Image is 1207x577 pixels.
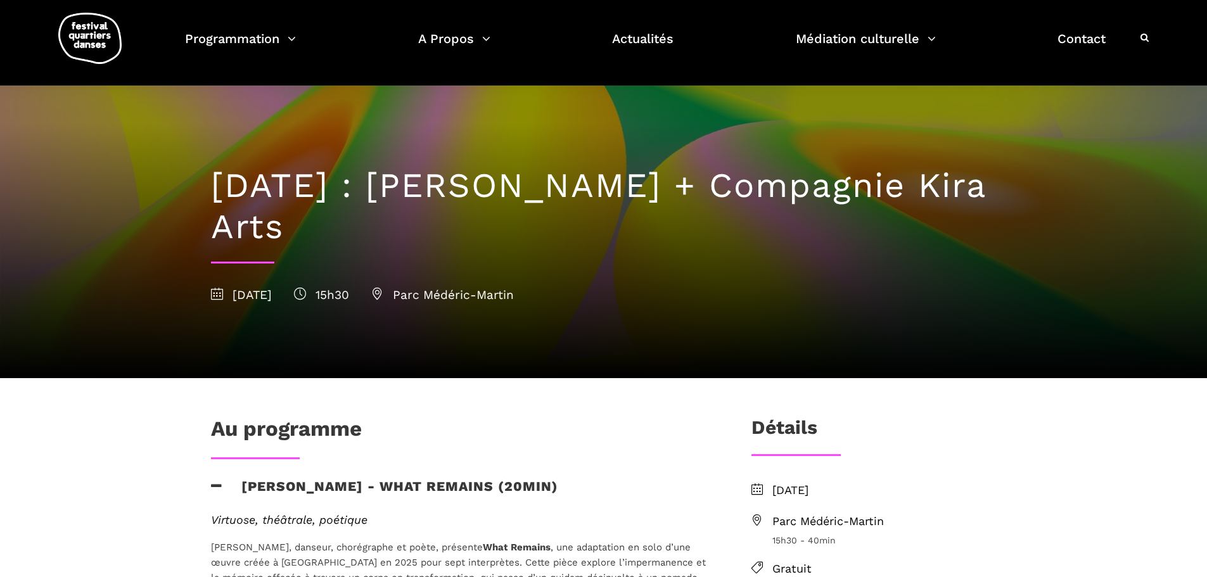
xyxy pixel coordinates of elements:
span: Parc Médéric-Martin [371,288,514,302]
a: Contact [1057,28,1106,65]
span: 15h30 - 40min [772,533,997,547]
h1: Au programme [211,416,362,448]
span: [DATE] [772,481,997,500]
a: Programmation [185,28,296,65]
span: [DATE] [211,288,272,302]
img: logo-fqd-med [58,13,122,64]
span: 15h30 [294,288,349,302]
h3: [PERSON_NAME] - What remains (20min) [211,478,558,510]
h3: Détails [751,416,817,448]
a: Médiation culturelle [796,28,936,65]
a: Actualités [612,28,674,65]
h1: [DATE] : [PERSON_NAME] + Compagnie Kira Arts [211,165,997,248]
strong: What Remains [483,542,551,553]
a: A Propos [418,28,490,65]
em: Virtuose, théâtrale, poétique [211,513,367,526]
span: Parc Médéric-Martin [772,512,997,531]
